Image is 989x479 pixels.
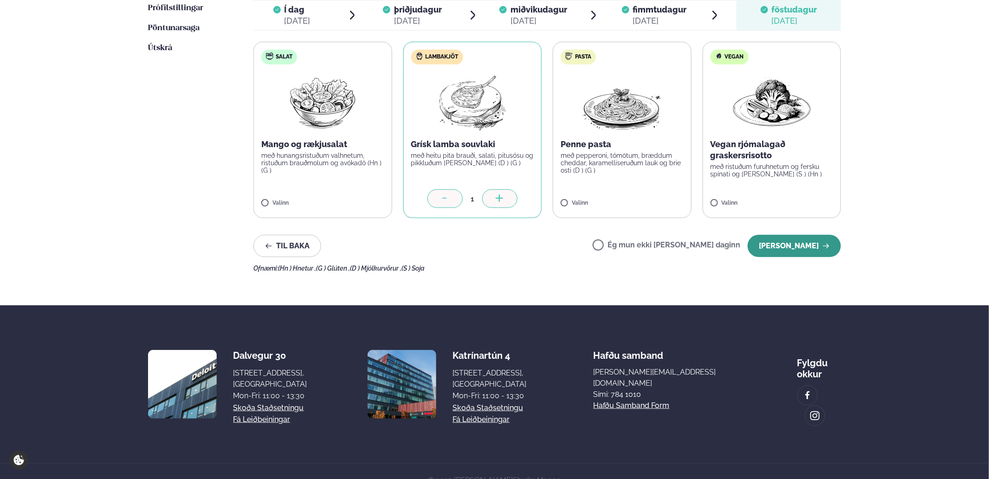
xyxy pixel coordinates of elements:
[411,152,534,167] p: með heitu pita brauði, salati, pitusósu og pikkluðum [PERSON_NAME] (D ) (G )
[148,44,172,52] span: Útskrá
[594,367,730,389] a: [PERSON_NAME][EMAIL_ADDRESS][DOMAIN_NAME]
[575,53,591,61] span: Pasta
[148,23,200,34] a: Pöntunarsaga
[805,406,825,426] a: image alt
[711,163,834,178] p: með ristuðum furuhnetum og fersku spínati og [PERSON_NAME] (S ) (Hn )
[233,350,307,361] div: Dalvegur 30
[452,368,526,390] div: [STREET_ADDRESS], [GEOGRAPHIC_DATA]
[266,52,273,60] img: salad.svg
[253,265,841,272] div: Ofnæmi:
[797,350,841,380] div: Fylgdu okkur
[810,411,820,421] img: image alt
[511,15,567,26] div: [DATE]
[278,265,316,272] span: (Hn ) Hnetur ,
[581,72,663,131] img: Spagetti.png
[594,389,730,400] p: Sími: 784 1010
[368,350,436,419] img: image alt
[725,53,744,61] span: Vegan
[431,72,513,131] img: Lamb-Meat.png
[261,152,384,174] p: með hunangsristuðum valhnetum, ristuðum brauðmolum og avókadó (Hn ) (G )
[594,400,670,411] a: Hafðu samband form
[282,72,364,131] img: Salad.png
[565,52,573,60] img: pasta.svg
[233,390,307,401] div: Mon-Fri: 11:00 - 13:30
[452,414,510,425] a: Fá leiðbeiningar
[426,53,459,61] span: Lambakjöt
[350,265,401,272] span: (D ) Mjólkurvörur ,
[316,265,350,272] span: (G ) Glúten ,
[452,402,523,414] a: Skoða staðsetningu
[284,15,310,26] div: [DATE]
[233,368,307,390] div: [STREET_ADDRESS], [GEOGRAPHIC_DATA]
[511,5,567,14] span: miðvikudagur
[731,72,813,131] img: Vegan.png
[452,350,526,361] div: Katrínartún 4
[798,386,817,405] a: image alt
[748,235,841,257] button: [PERSON_NAME]
[411,139,534,150] p: Grísk lamba souvlaki
[463,194,482,204] div: 1
[148,3,203,14] a: Prófílstillingar
[261,139,384,150] p: Mango og rækjusalat
[148,4,203,12] span: Prófílstillingar
[233,414,291,425] a: Fá leiðbeiningar
[401,265,425,272] span: (S ) Soja
[561,139,684,150] p: Penne pasta
[561,152,684,174] p: með pepperoni, tómötum, bræddum cheddar, karamelliseruðum lauk og brie osti (D ) (G )
[148,24,200,32] span: Pöntunarsaga
[148,43,172,54] a: Útskrá
[284,4,310,15] span: Í dag
[633,15,687,26] div: [DATE]
[233,402,304,414] a: Skoða staðsetningu
[452,390,526,401] div: Mon-Fri: 11:00 - 13:30
[394,15,442,26] div: [DATE]
[711,139,834,161] p: Vegan rjómalagað graskersrisotto
[772,15,817,26] div: [DATE]
[253,235,321,257] button: Til baka
[276,53,292,61] span: Salat
[148,350,217,419] img: image alt
[715,52,723,60] img: Vegan.svg
[594,343,664,361] span: Hafðu samband
[394,5,442,14] span: þriðjudagur
[633,5,687,14] span: fimmtudagur
[9,451,28,470] a: Cookie settings
[802,390,813,401] img: image alt
[772,5,817,14] span: föstudagur
[416,52,423,60] img: Lamb.svg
